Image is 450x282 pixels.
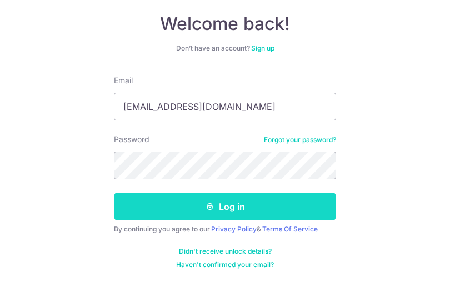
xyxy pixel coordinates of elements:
a: Haven't confirmed your email? [176,260,274,269]
a: Didn't receive unlock details? [179,247,272,256]
a: Sign up [251,44,274,52]
div: By continuing you agree to our & [114,225,336,234]
label: Password [114,134,149,145]
a: Terms Of Service [262,225,318,233]
a: Privacy Policy [211,225,257,233]
div: Don’t have an account? [114,44,336,53]
label: Email [114,75,133,86]
input: Enter your Email [114,93,336,120]
a: Forgot your password? [264,135,336,144]
button: Log in [114,193,336,220]
h4: Welcome back! [114,13,336,35]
